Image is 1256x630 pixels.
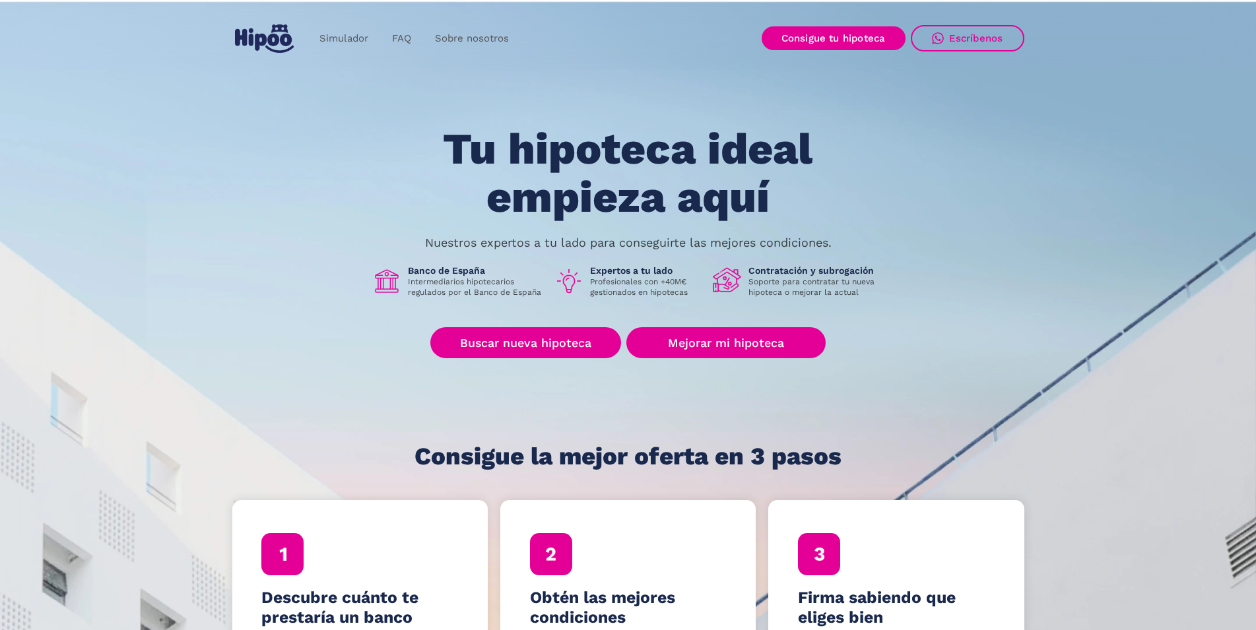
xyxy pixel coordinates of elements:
h1: Expertos a tu lado [590,265,702,276]
p: Profesionales con +40M€ gestionados en hipotecas [590,276,702,298]
h1: Banco de España [408,265,544,276]
h4: Descubre cuánto te prestaría un banco [261,588,458,627]
p: Soporte para contratar tu nueva hipoteca o mejorar la actual [748,276,884,298]
p: Intermediarios hipotecarios regulados por el Banco de España [408,276,544,298]
a: FAQ [380,26,423,51]
h1: Contratación y subrogación [748,265,884,276]
a: Buscar nueva hipoteca [430,327,621,358]
h1: Tu hipoteca ideal empieza aquí [378,125,878,221]
a: Escríbenos [911,25,1024,51]
p: Nuestros expertos a tu lado para conseguirte las mejores condiciones. [425,237,832,248]
a: Sobre nosotros [423,26,521,51]
h1: Consigue la mejor oferta en 3 pasos [414,443,842,470]
a: Consigue tu hipoteca [762,26,906,50]
div: Escríbenos [949,32,1003,44]
a: Simulador [308,26,380,51]
a: Mejorar mi hipoteca [626,327,825,358]
h4: Obtén las mejores condiciones [530,588,727,627]
h4: Firma sabiendo que eliges bien [798,588,995,627]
